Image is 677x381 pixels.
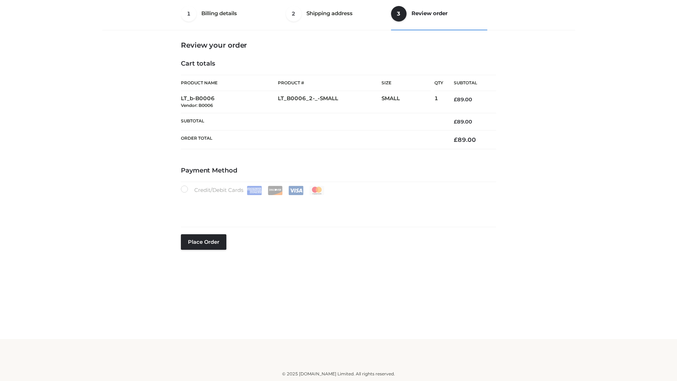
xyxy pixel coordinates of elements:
small: Vendor: B0006 [181,103,213,108]
button: Place order [181,234,226,250]
span: £ [454,119,457,125]
bdi: 89.00 [454,119,472,125]
td: LT_b-B0006 [181,91,278,113]
th: Size [382,75,431,91]
h4: Payment Method [181,167,496,175]
div: © 2025 [DOMAIN_NAME] Limited. All rights reserved. [105,370,572,377]
td: LT_B0006_2-_-SMALL [278,91,382,113]
iframe: Secure payment input frame [179,194,495,219]
th: Subtotal [181,113,443,130]
h3: Review your order [181,41,496,49]
h4: Cart totals [181,60,496,68]
span: £ [454,96,457,103]
label: Credit/Debit Cards [181,186,325,195]
th: Product # [278,75,382,91]
th: Qty [434,75,443,91]
td: 1 [434,91,443,113]
td: SMALL [382,91,434,113]
span: £ [454,136,458,143]
img: Discover [268,186,283,195]
th: Order Total [181,131,443,149]
bdi: 89.00 [454,136,476,143]
img: Amex [247,186,262,195]
img: Visa [288,186,304,195]
th: Subtotal [443,75,496,91]
img: Mastercard [309,186,324,195]
bdi: 89.00 [454,96,472,103]
th: Product Name [181,75,278,91]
